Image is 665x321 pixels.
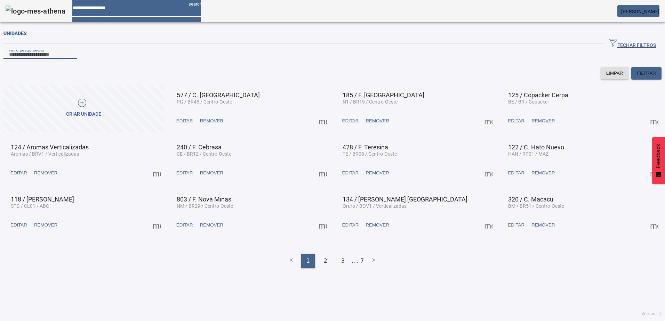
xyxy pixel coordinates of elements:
button: REMOVER [362,115,392,127]
button: REMOVER [362,219,392,231]
span: FILTRAR [637,70,656,77]
span: Unidades [3,31,26,36]
button: EDITAR [339,115,362,127]
span: 577 / C. [GEOGRAPHIC_DATA] [177,91,260,99]
span: STG / CL01 / ABC [11,203,49,209]
span: Feedback [655,144,662,168]
span: 134 / [PERSON_NAME] [GEOGRAPHIC_DATA] [343,196,467,203]
button: REMOVER [528,115,558,127]
button: REMOVER [31,167,61,179]
button: EDITAR [504,167,528,179]
span: REMOVER [34,222,57,229]
button: Mais [648,167,660,179]
span: 124 / Aromas Verticalizadas [11,143,89,151]
div: Criar unidade [66,111,101,118]
span: N1 / BR19 / Centro-Oeste [343,99,398,105]
span: 3 [341,257,345,265]
button: Mais [482,167,495,179]
span: REMOVER [366,117,389,124]
span: REMOVER [531,117,555,124]
button: Criar unidade [3,85,164,132]
span: EDITAR [508,170,524,176]
span: REMOVER [531,222,555,229]
button: Mais [151,167,163,179]
span: REMOVER [200,222,223,229]
button: EDITAR [173,219,197,231]
button: EDITAR [504,219,528,231]
span: Oruro / BOV1 / Verticalizadas [343,203,407,209]
span: 320 / C. Macacu [508,196,553,203]
button: EDITAR [173,115,197,127]
span: 428 / F. Teresina [343,143,388,151]
span: EDITAR [342,170,359,176]
span: 2 [324,257,327,265]
button: EDITAR [7,219,31,231]
button: Mais [648,115,660,127]
button: Feedback - Mostrar pesquisa [652,137,665,184]
button: EDITAR [339,167,362,179]
span: Aromas / BRV1 / Verticalizadas [11,151,79,157]
button: REMOVER [197,219,227,231]
button: EDITAR [173,167,197,179]
span: EDITAR [176,170,193,176]
button: FECHAR FILTROS [603,38,662,50]
img: logo-mes-athena [6,6,65,17]
button: Mais [482,115,495,127]
span: EDITAR [176,117,193,124]
span: 185 / F. [GEOGRAPHIC_DATA] [343,91,424,99]
span: [PERSON_NAME] [621,9,659,14]
button: EDITAR [339,219,362,231]
li: ... [352,254,359,268]
button: REMOVER [31,219,61,231]
span: EDITAR [342,117,359,124]
span: REMOVER [200,117,223,124]
span: FECHAR FILTROS [609,39,656,49]
button: REMOVER [197,115,227,127]
button: Mais [648,219,660,231]
span: 122 / C. Hato Nuevo [508,143,564,151]
button: EDITAR [7,167,31,179]
span: BE / BR / Copacker [508,99,549,105]
button: Mais [482,219,495,231]
span: EDITAR [342,222,359,229]
span: REMOVER [531,170,555,176]
span: REMOVER [366,170,389,176]
span: EDITAR [10,170,27,176]
span: REMOVER [34,170,57,176]
span: REMOVER [366,222,389,229]
span: EDITAR [508,117,524,124]
button: Mais [317,167,329,179]
span: 125 / Copacker Cerpa [508,91,568,99]
span: PG / BR45 / Centro-Oeste [177,99,232,105]
span: Versão: () [641,311,662,316]
span: 240 / F. Cebrasa [177,143,222,151]
span: TE / BR08 / Centro-Oeste [343,151,397,157]
span: CE / BR12 / Centro-Oeste [177,151,231,157]
button: FILTRAR [631,67,662,80]
button: Mais [317,219,329,231]
button: REMOVER [528,219,558,231]
button: REMOVER [362,167,392,179]
button: LIMPAR [601,67,629,80]
button: Mais [317,115,329,127]
button: REMOVER [197,167,227,179]
span: EDITAR [508,222,524,229]
span: 118 / [PERSON_NAME] [11,196,74,203]
span: BM / BR51 / Centro-Oeste [508,203,564,209]
li: 7 [360,254,364,268]
span: LIMPAR [606,70,623,77]
span: 803 / F. Nova Minas [177,196,231,203]
span: EDITAR [176,222,193,229]
span: EDITAR [10,222,27,229]
span: NM / BR29 / Centro-Oeste [177,203,233,209]
button: EDITAR [504,115,528,127]
span: HAN / RP01 / MAZ [508,151,548,157]
button: REMOVER [528,167,558,179]
mat-label: filtro.pesquise-por [9,47,45,52]
span: REMOVER [200,170,223,176]
button: Mais [151,219,163,231]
